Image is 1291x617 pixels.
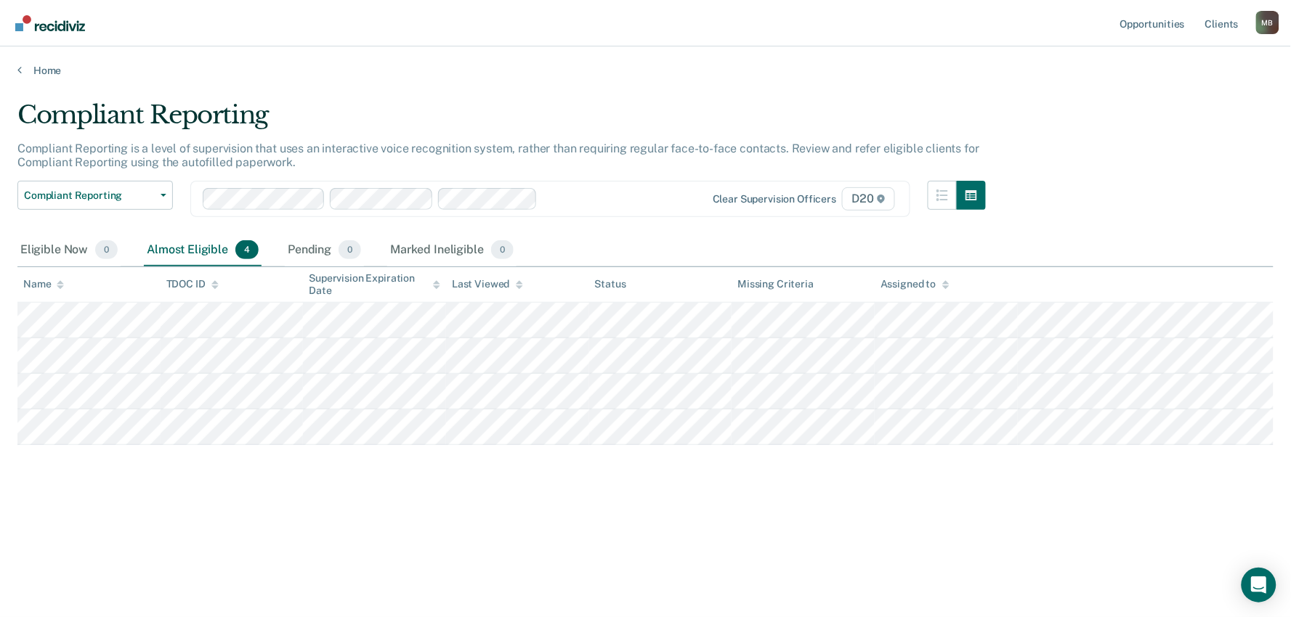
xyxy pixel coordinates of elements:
button: Compliant Reporting [17,181,173,210]
div: Compliant Reporting [17,100,986,142]
div: Last Viewed [452,278,522,290]
div: Pending0 [285,234,364,266]
div: M B [1256,11,1279,34]
div: TDOC ID [166,278,219,290]
span: 0 [491,240,514,259]
div: Almost Eligible4 [144,234,262,266]
div: Clear supervision officers [713,193,836,205]
p: Compliant Reporting is a level of supervision that uses an interactive voice recognition system, ... [17,142,979,169]
div: Open Intercom Messenger [1242,568,1276,602]
div: Missing Criteria [737,278,814,290]
div: Marked Ineligible0 [387,234,517,266]
div: Supervision Expiration Date [309,272,440,297]
div: Eligible Now0 [17,234,121,266]
span: 4 [235,240,259,259]
div: Assigned to [881,278,949,290]
div: Status [595,278,626,290]
img: Recidiviz [15,15,85,31]
span: 0 [95,240,118,259]
div: Name [23,278,64,290]
span: 0 [339,240,361,259]
span: D20 [842,187,894,211]
a: Home [17,64,1274,77]
button: Profile dropdown button [1256,11,1279,34]
span: Compliant Reporting [24,189,155,202]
